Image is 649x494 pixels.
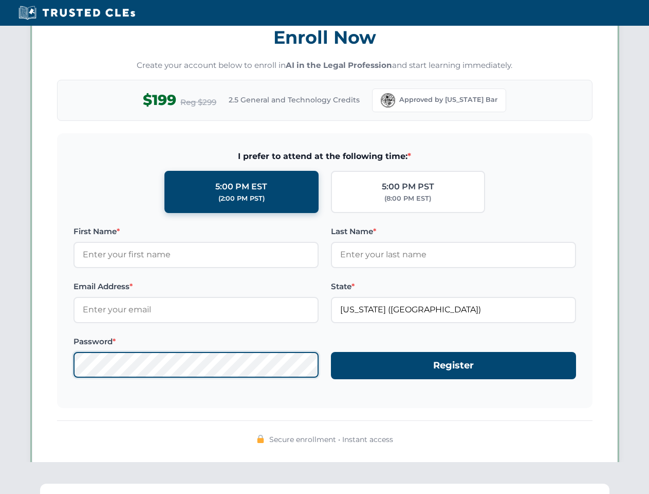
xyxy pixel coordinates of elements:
[73,336,319,348] label: Password
[180,96,216,109] span: Reg $299
[382,180,434,193] div: 5:00 PM PST
[73,280,319,293] label: Email Address
[57,21,592,54] h3: Enroll Now
[256,435,265,443] img: 🔒
[73,150,576,163] span: I prefer to attend at the following time:
[331,297,576,323] input: Florida (FL)
[73,297,319,323] input: Enter your email
[73,242,319,268] input: Enter your first name
[218,193,265,204] div: (2:00 PM PST)
[384,193,431,204] div: (8:00 PM EST)
[143,89,176,112] span: $199
[331,352,576,379] button: Register
[269,434,393,445] span: Secure enrollment • Instant access
[331,225,576,238] label: Last Name
[381,93,395,108] img: Florida Bar
[73,225,319,238] label: First Name
[15,5,138,21] img: Trusted CLEs
[286,60,392,70] strong: AI in the Legal Profession
[229,94,360,105] span: 2.5 General and Technology Credits
[331,242,576,268] input: Enter your last name
[331,280,576,293] label: State
[215,180,267,193] div: 5:00 PM EST
[399,95,497,105] span: Approved by [US_STATE] Bar
[57,60,592,72] p: Create your account below to enroll in and start learning immediately.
